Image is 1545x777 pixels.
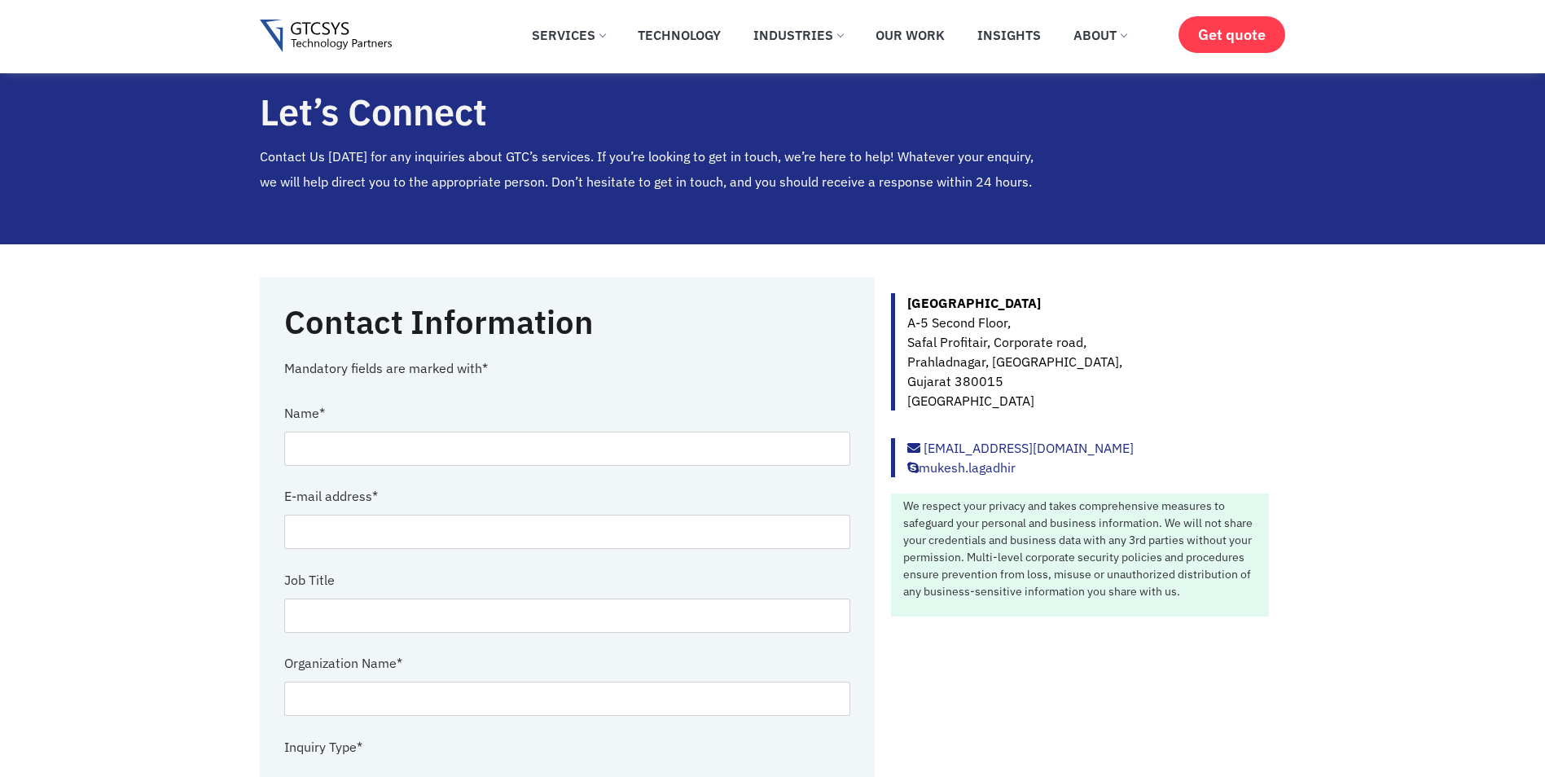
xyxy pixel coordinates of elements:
a: [EMAIL_ADDRESS][DOMAIN_NAME] [907,440,1134,456]
a: Services [520,17,617,53]
a: Technology [625,17,733,53]
p: A-5 Second Floor, Safal Profitair, Corporate road, Prahladnagar, [GEOGRAPHIC_DATA], Gujarat 38001... [907,293,1269,410]
a: Our Work [863,17,957,53]
img: Gtcsys logo [260,20,393,53]
label: Inquiry Type [284,728,362,766]
p: Contact Us [DATE] for any inquiries about GTC’s services. If you’re looking to get in touch, we’r... [260,144,1051,194]
label: E-mail address [284,477,378,515]
h2: Contact Information [284,301,805,342]
h3: Let’s Connect [260,92,1051,133]
a: About [1061,17,1139,53]
a: Industries [741,17,855,53]
label: Organization Name [284,644,402,682]
a: Insights [965,17,1053,53]
a: mukesh.lagadhir [907,459,1016,476]
p: We respect your privacy and takes comprehensive measures to safeguard your personal and business ... [903,498,1265,600]
label: Name [284,394,325,432]
iframe: chat widget [1444,675,1545,753]
div: Mandatory fields are marked with* [284,358,851,378]
span: Get quote [1198,26,1266,43]
a: Get quote [1179,16,1285,53]
strong: [GEOGRAPHIC_DATA] [907,295,1041,311]
label: Job Title [284,561,335,599]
